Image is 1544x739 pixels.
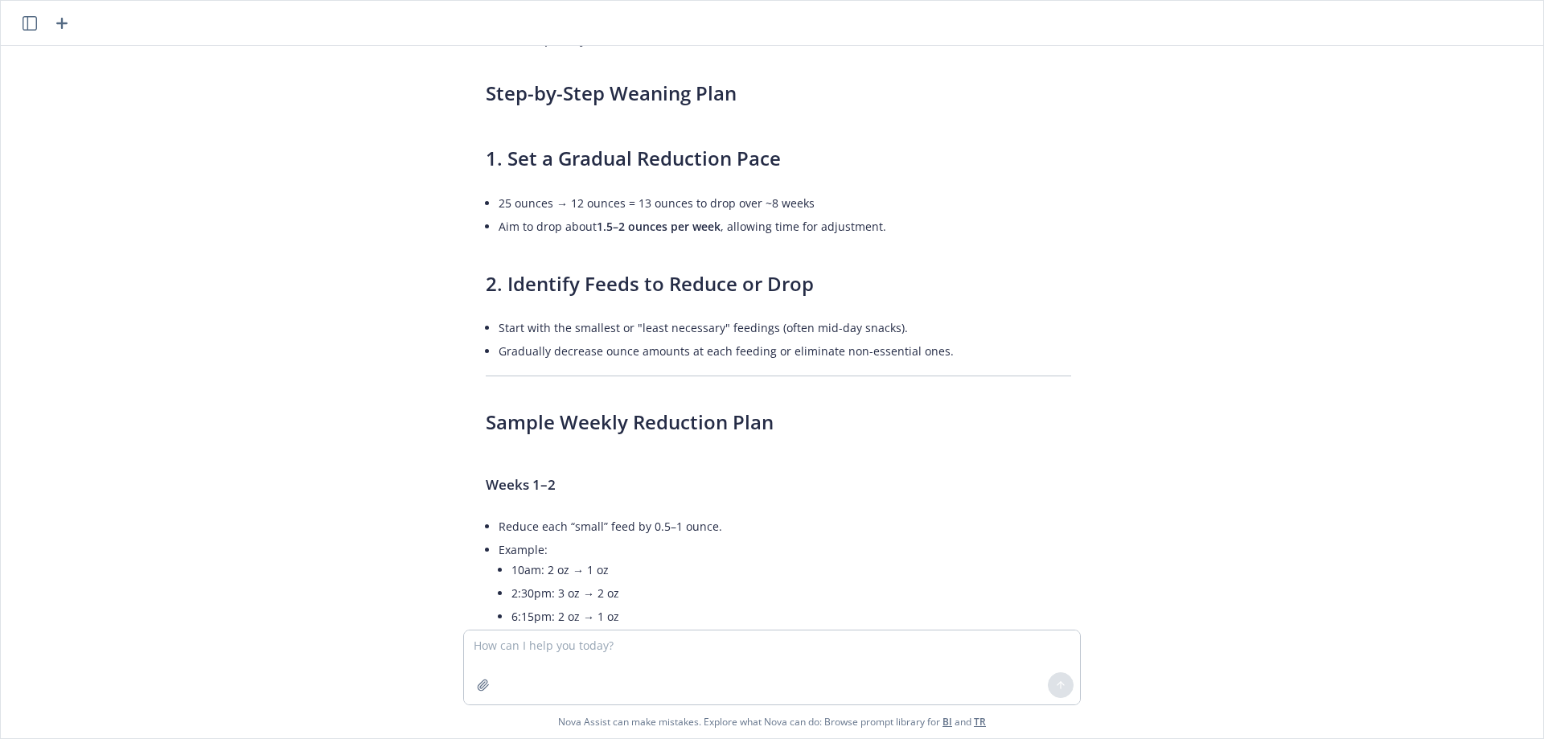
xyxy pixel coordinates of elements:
li: 25 ounces → 12 ounces = 13 ounces to drop over ~8 weeks [499,191,1071,215]
li: 2:30pm: 3 oz → 2 oz [511,581,1071,605]
span: Sample Weekly Reduction Plan [486,409,774,435]
li: Aim to drop about , allowing time for adjustment. [499,215,1071,238]
span: 1. Set a Gradual Reduction Pace [486,145,781,171]
span: 1.5–2 ounces per week [597,219,721,234]
li: 6:15pm: 2 oz → 1 oz [511,605,1071,628]
h2: Step-by-Step Weaning Plan [486,80,1071,106]
li: Example: [499,538,1071,631]
li: 10am: 2 oz → 1 oz [511,558,1071,581]
span: 2. Identify Feeds to Reduce or Drop [486,270,814,297]
a: BI [942,715,952,729]
span: Weeks 1–2 [486,475,556,494]
span: Nova Assist can make mistakes. Explore what Nova can do: Browse prompt library for and [558,705,986,738]
li: Start with the smallest or "least necessary" feedings (often mid-day snacks). [499,316,1071,339]
li: Gradually decrease ounce amounts at each feeding or eliminate non-essential ones. [499,339,1071,363]
li: Reduce each “small” feed by 0.5–1 ounce. [499,515,1071,538]
a: TR [974,715,986,729]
